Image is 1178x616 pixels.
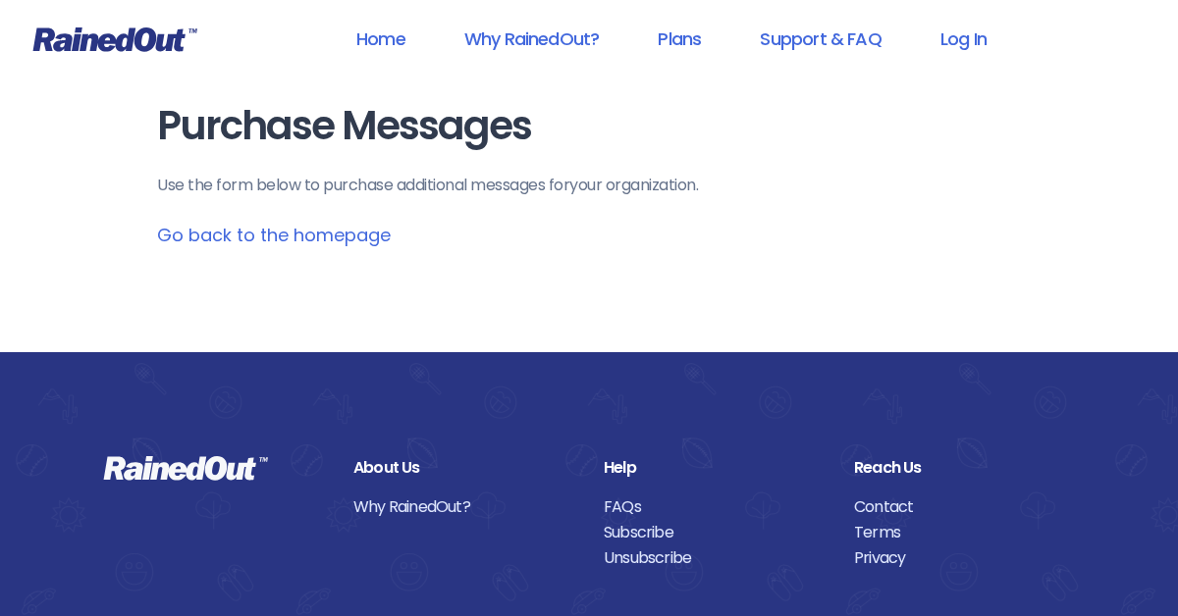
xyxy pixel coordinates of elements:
[604,520,825,545] a: Subscribe
[157,104,1021,148] h1: Purchase Messages
[854,455,1075,481] div: Reach Us
[157,174,1021,197] p: Use the form below to purchase additional messages for your organization .
[915,17,1012,61] a: Log In
[854,520,1075,545] a: Terms
[604,455,825,481] div: Help
[157,223,391,247] a: Go back to the homepage
[439,17,625,61] a: Why RainedOut?
[353,455,574,481] div: About Us
[604,545,825,571] a: Unsubscribe
[604,494,825,520] a: FAQs
[854,494,1075,520] a: Contact
[331,17,431,61] a: Home
[353,494,574,520] a: Why RainedOut?
[734,17,906,61] a: Support & FAQ
[632,17,726,61] a: Plans
[854,545,1075,571] a: Privacy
